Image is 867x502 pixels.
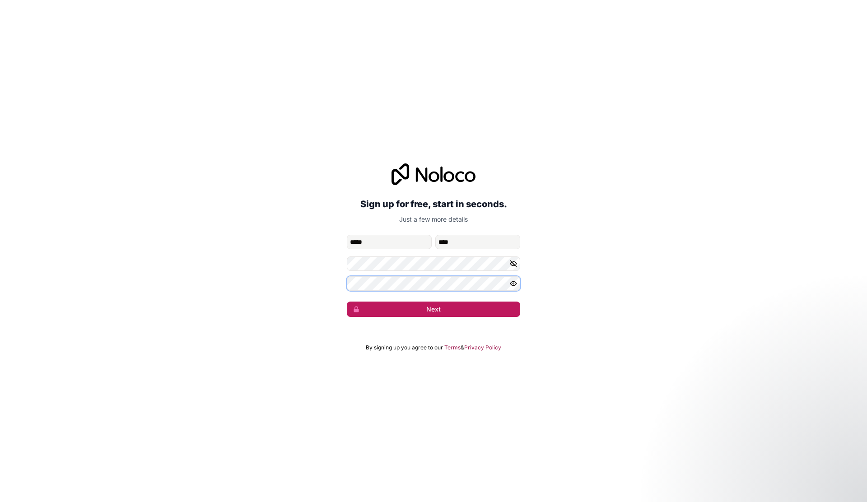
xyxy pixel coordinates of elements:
[347,235,432,249] input: given-name
[347,196,520,212] h2: Sign up for free, start in seconds.
[444,344,461,351] a: Terms
[347,302,520,317] button: Next
[464,344,501,351] a: Privacy Policy
[366,344,443,351] span: By signing up you agree to our
[686,434,867,497] iframe: Intercom notifications message
[461,344,464,351] span: &
[347,276,520,291] input: Confirm password
[347,215,520,224] p: Just a few more details
[435,235,520,249] input: family-name
[347,256,520,271] input: Password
